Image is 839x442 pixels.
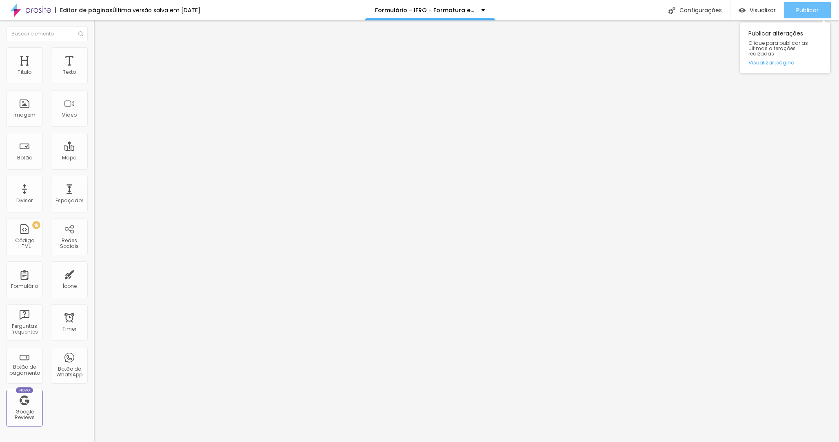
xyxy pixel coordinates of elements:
div: Última versão salva em [DATE] [113,7,200,13]
div: Espaçador [55,198,83,203]
div: Novo [16,387,33,393]
div: Formulário [11,283,38,289]
div: Redes Sociais [53,238,85,250]
button: Publicar [784,2,831,18]
span: Clique para publicar as ultimas alterações reaizadas [748,40,822,57]
div: Google Reviews [8,409,40,421]
img: Icone [78,31,83,36]
span: Publicar [796,7,819,13]
img: view-1.svg [739,7,746,14]
div: Vídeo [62,112,77,118]
a: Visualizar página [748,60,822,65]
div: Ícone [62,283,77,289]
div: Mapa [62,155,77,161]
img: Icone [668,7,675,14]
div: Imagem [13,112,36,118]
div: Publicar alterações [740,22,830,73]
div: Texto [63,69,76,75]
div: Código HTML [8,238,40,250]
div: Botão de pagamento [8,364,40,376]
div: Botão do WhatsApp [53,366,85,378]
div: Título [18,69,31,75]
iframe: Editor [94,20,839,442]
div: Botão [17,155,32,161]
span: Visualizar [750,7,776,13]
button: Visualizar [730,2,784,18]
input: Buscar elemento [6,27,88,41]
div: Timer [62,326,76,332]
div: Divisor [16,198,33,203]
div: Editor de páginas [55,7,113,13]
div: Perguntas frequentes [8,323,40,335]
p: Formulário - IFRO - Formatura e Ensaio de Formando - 2025 [375,7,475,13]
